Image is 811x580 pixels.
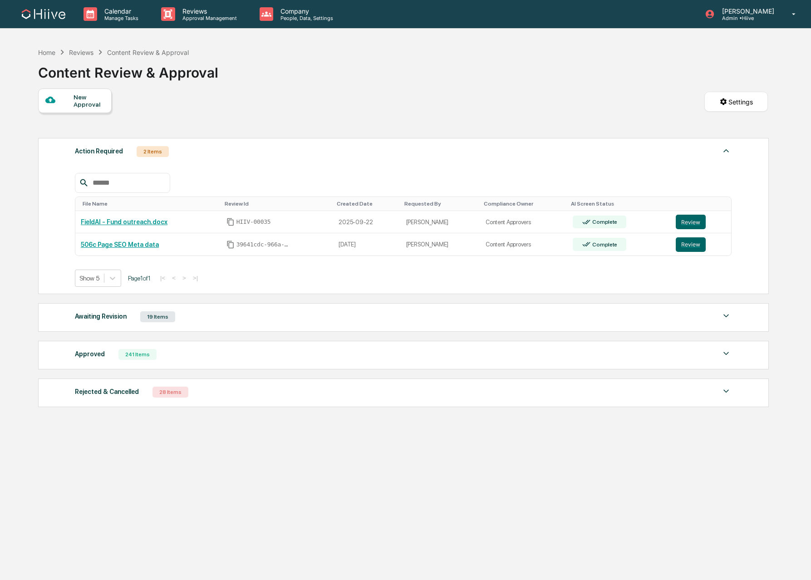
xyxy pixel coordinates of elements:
td: Content Approvers [480,211,567,234]
button: < [169,274,178,282]
div: Complete [590,241,617,248]
img: logo [22,9,65,19]
div: Toggle SortBy [337,201,397,207]
div: Action Required [75,145,123,157]
p: Company [273,7,338,15]
p: People, Data, Settings [273,15,338,21]
img: caret [721,145,732,156]
div: 241 Items [118,349,157,360]
iframe: Open customer support [782,550,806,575]
div: Complete [590,219,617,225]
p: [PERSON_NAME] [715,7,779,15]
span: HIIV-00035 [236,218,271,226]
div: Approved [75,348,105,360]
td: [DATE] [333,233,400,256]
td: Content Approvers [480,233,567,256]
div: Rejected & Cancelled [75,386,139,398]
p: Calendar [97,7,143,15]
div: Reviews [69,49,93,56]
div: Content Review & Approval [107,49,189,56]
a: 506c Page SEO Meta data [81,241,159,248]
img: caret [721,386,732,397]
button: |< [157,274,168,282]
td: 2025-09-22 [333,211,400,234]
span: Copy Id [226,241,235,249]
button: Settings [704,92,768,112]
p: Reviews [175,7,241,15]
a: Review [676,237,726,252]
img: caret [721,310,732,321]
div: Toggle SortBy [571,201,667,207]
button: Review [676,237,706,252]
a: Review [676,215,726,229]
div: Awaiting Revision [75,310,127,322]
div: 19 Items [140,311,175,322]
div: Toggle SortBy [404,201,477,207]
button: >| [190,274,201,282]
td: [PERSON_NAME] [401,211,480,234]
span: Copy Id [226,218,235,226]
div: 28 Items [152,387,188,398]
div: Toggle SortBy [83,201,217,207]
p: Manage Tasks [97,15,143,21]
div: New Approval [74,93,104,108]
button: Review [676,215,706,229]
div: Toggle SortBy [678,201,727,207]
span: Page 1 of 1 [128,275,151,282]
p: Approval Management [175,15,241,21]
td: [PERSON_NAME] [401,233,480,256]
div: Content Review & Approval [38,57,218,81]
p: Admin • Hiive [715,15,779,21]
a: FieldAI - Fund outreach.docx [81,218,167,226]
span: 39641cdc-966a-4e65-879f-2a6a777944d8 [236,241,291,248]
div: Toggle SortBy [225,201,330,207]
div: Toggle SortBy [484,201,564,207]
div: Home [38,49,55,56]
div: 2 Items [137,146,169,157]
button: > [180,274,189,282]
img: caret [721,348,732,359]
